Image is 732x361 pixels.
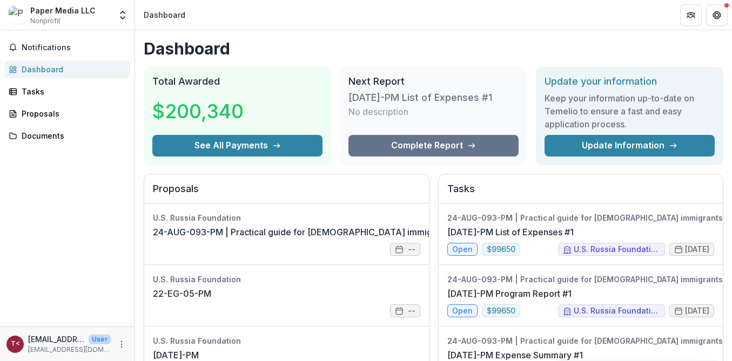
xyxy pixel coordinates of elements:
[139,7,190,23] nav: breadcrumb
[115,338,128,351] button: More
[9,6,26,24] img: Paper Media LLC
[680,4,702,26] button: Partners
[706,4,728,26] button: Get Help
[348,135,519,156] a: Complete Report
[28,345,111,355] p: [EMAIL_ADDRESS][DOMAIN_NAME]
[447,287,572,300] a: [DATE]-PM Program Report #1
[4,105,130,122] a: Proposals
[11,340,20,348] div: tramontana12@protonmail.com <tramontana12@protonmail.com>
[4,60,130,78] a: Dashboard
[447,226,574,239] a: [DATE]-PM List of Expenses #1
[152,97,244,126] h3: $200,340
[545,76,715,87] h2: Update your information
[447,183,715,203] h2: Tasks
[22,130,122,141] div: Documents
[89,335,111,344] p: User
[153,226,717,239] a: 24-AUG-093-PM | Practical guide for [DEMOGRAPHIC_DATA] immigrants moving to [GEOGRAPHIC_DATA] and...
[115,4,130,26] button: Open entity switcher
[348,92,492,104] h3: [DATE]-PM List of Expenses #1
[28,333,84,345] p: [EMAIL_ADDRESS][DOMAIN_NAME] <[EMAIL_ADDRESS][DOMAIN_NAME]>
[545,92,715,131] h3: Keep your information up-to-date on Temelio to ensure a fast and easy application process.
[30,5,96,16] div: Paper Media LLC
[22,43,126,52] span: Notifications
[30,16,61,26] span: Nonprofit
[22,86,122,97] div: Tasks
[144,9,185,21] div: Dashboard
[152,135,323,156] button: See All Payments
[22,64,122,75] div: Dashboard
[348,76,519,87] h2: Next Report
[545,135,715,156] a: Update Information
[153,287,211,300] a: 22-EG-05-PM
[153,183,420,203] h2: Proposals
[22,108,122,119] div: Proposals
[144,39,723,58] h1: Dashboard
[4,83,130,100] a: Tasks
[4,127,130,145] a: Documents
[4,39,130,56] button: Notifications
[348,105,408,118] p: No description
[152,76,323,87] h2: Total Awarded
